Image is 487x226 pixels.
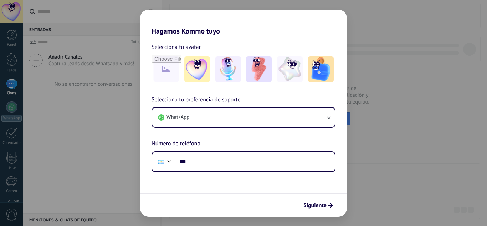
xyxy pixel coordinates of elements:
[152,108,335,127] button: WhatsApp
[184,56,210,82] img: -1.jpeg
[152,139,200,149] span: Número de teléfono
[303,203,327,208] span: Siguiente
[154,154,168,169] div: Argentina: + 54
[308,56,334,82] img: -5.jpeg
[152,95,241,105] span: Selecciona tu preferencia de soporte
[152,42,201,52] span: Selecciona tu avatar
[215,56,241,82] img: -2.jpeg
[277,56,303,82] img: -4.jpeg
[140,10,347,35] h2: Hagamos Kommo tuyo
[300,199,336,211] button: Siguiente
[166,114,189,121] span: WhatsApp
[246,56,272,82] img: -3.jpeg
